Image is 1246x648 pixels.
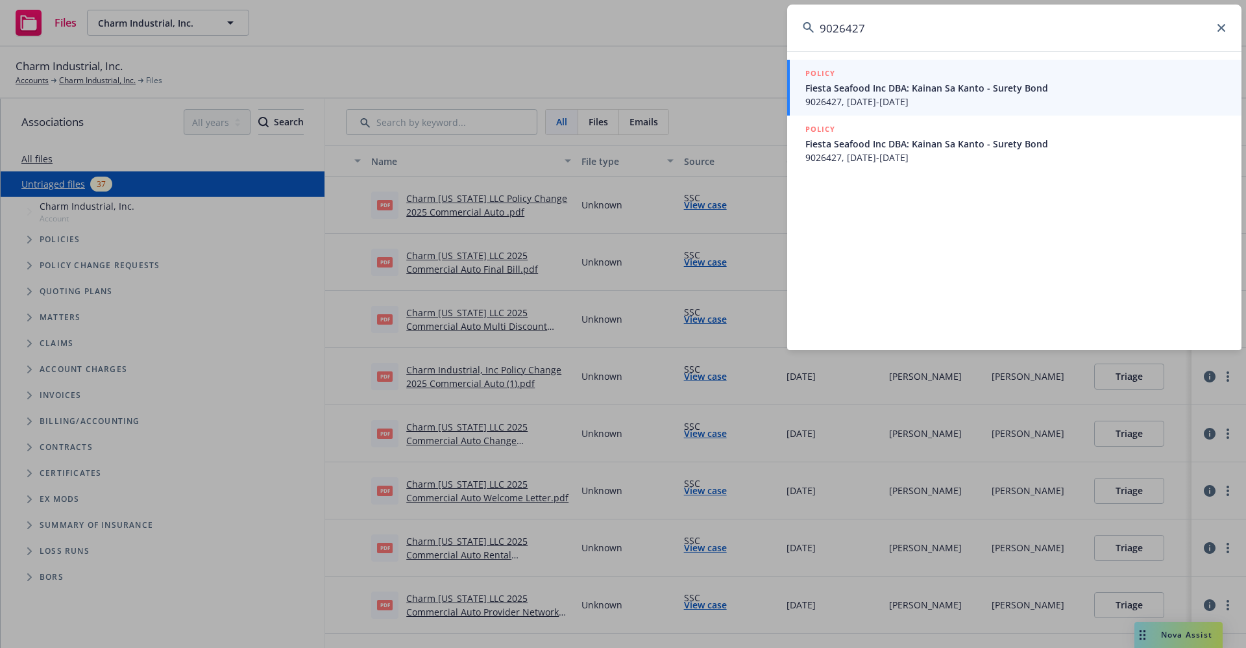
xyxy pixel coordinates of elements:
span: 9026427, [DATE]-[DATE] [805,95,1226,108]
a: POLICYFiesta Seafood Inc DBA: Kainan Sa Kanto - Surety Bond9026427, [DATE]-[DATE] [787,60,1241,116]
span: Fiesta Seafood Inc DBA: Kainan Sa Kanto - Surety Bond [805,81,1226,95]
span: Fiesta Seafood Inc DBA: Kainan Sa Kanto - Surety Bond [805,137,1226,151]
h5: POLICY [805,123,835,136]
input: Search... [787,5,1241,51]
span: 9026427, [DATE]-[DATE] [805,151,1226,164]
a: POLICYFiesta Seafood Inc DBA: Kainan Sa Kanto - Surety Bond9026427, [DATE]-[DATE] [787,116,1241,171]
h5: POLICY [805,67,835,80]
